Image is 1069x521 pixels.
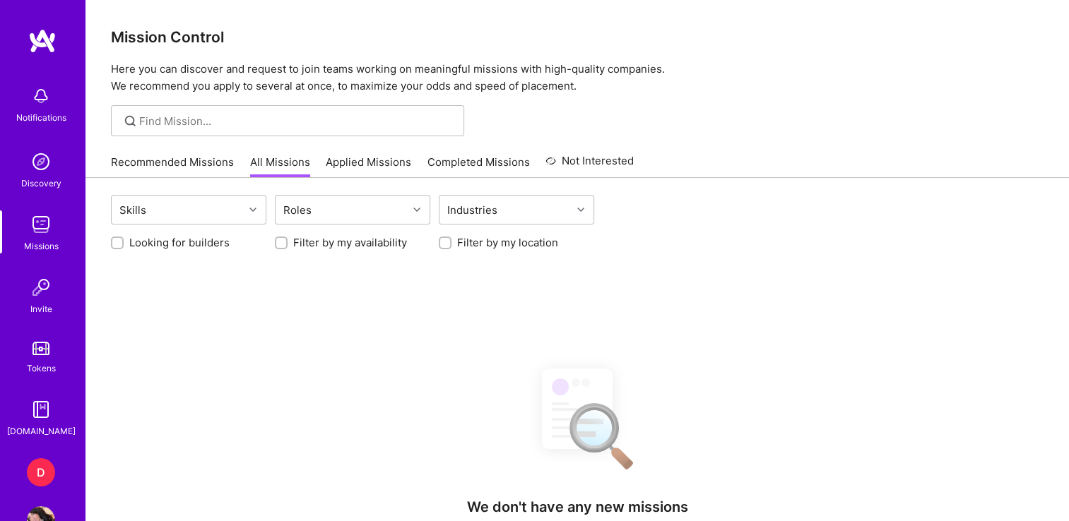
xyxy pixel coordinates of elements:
[250,155,310,178] a: All Missions
[7,424,76,438] div: [DOMAIN_NAME]
[30,301,52,316] div: Invite
[249,206,256,213] i: icon Chevron
[517,356,637,479] img: No Results
[116,200,150,220] div: Skills
[27,395,55,424] img: guide book
[28,28,57,54] img: logo
[27,148,55,176] img: discovery
[413,206,420,213] i: icon Chevron
[27,210,55,239] img: teamwork
[33,342,49,355] img: tokens
[24,239,59,253] div: Missions
[111,61,1044,95] p: Here you can discover and request to join teams working on meaningful missions with high-quality ...
[111,28,1044,46] h3: Mission Control
[27,82,55,110] img: bell
[545,152,634,178] a: Not Interested
[21,176,61,191] div: Discovery
[577,206,584,213] i: icon Chevron
[16,110,66,125] div: Notifications
[27,458,55,486] div: D
[444,200,501,220] div: Industries
[27,273,55,301] img: Invite
[139,114,454,128] input: Find Mission...
[427,155,530,178] a: Completed Missions
[27,361,56,376] div: Tokens
[467,498,688,515] h4: We don't have any new missions
[129,235,230,250] label: Looking for builders
[293,235,407,250] label: Filter by my availability
[23,458,59,486] a: D
[457,235,558,250] label: Filter by my location
[122,113,138,129] i: icon SearchGrey
[326,155,411,178] a: Applied Missions
[111,155,234,178] a: Recommended Missions
[280,200,315,220] div: Roles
